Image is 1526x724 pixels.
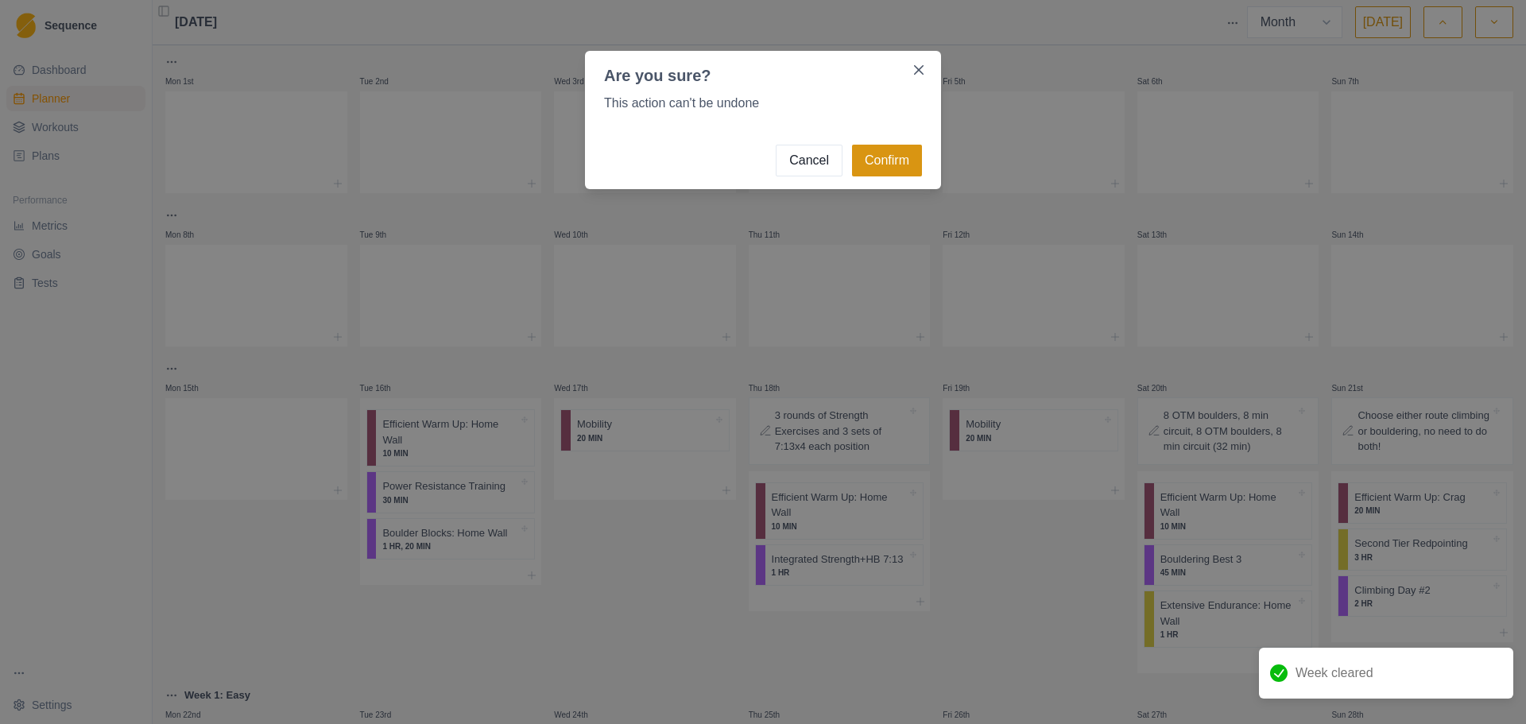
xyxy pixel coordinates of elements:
div: Week cleared [1259,648,1513,699]
button: Close [906,57,931,83]
button: Confirm [852,145,922,176]
div: This action can't be undone [585,94,941,113]
header: Are you sure? [585,51,903,87]
button: Cancel [776,145,842,176]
